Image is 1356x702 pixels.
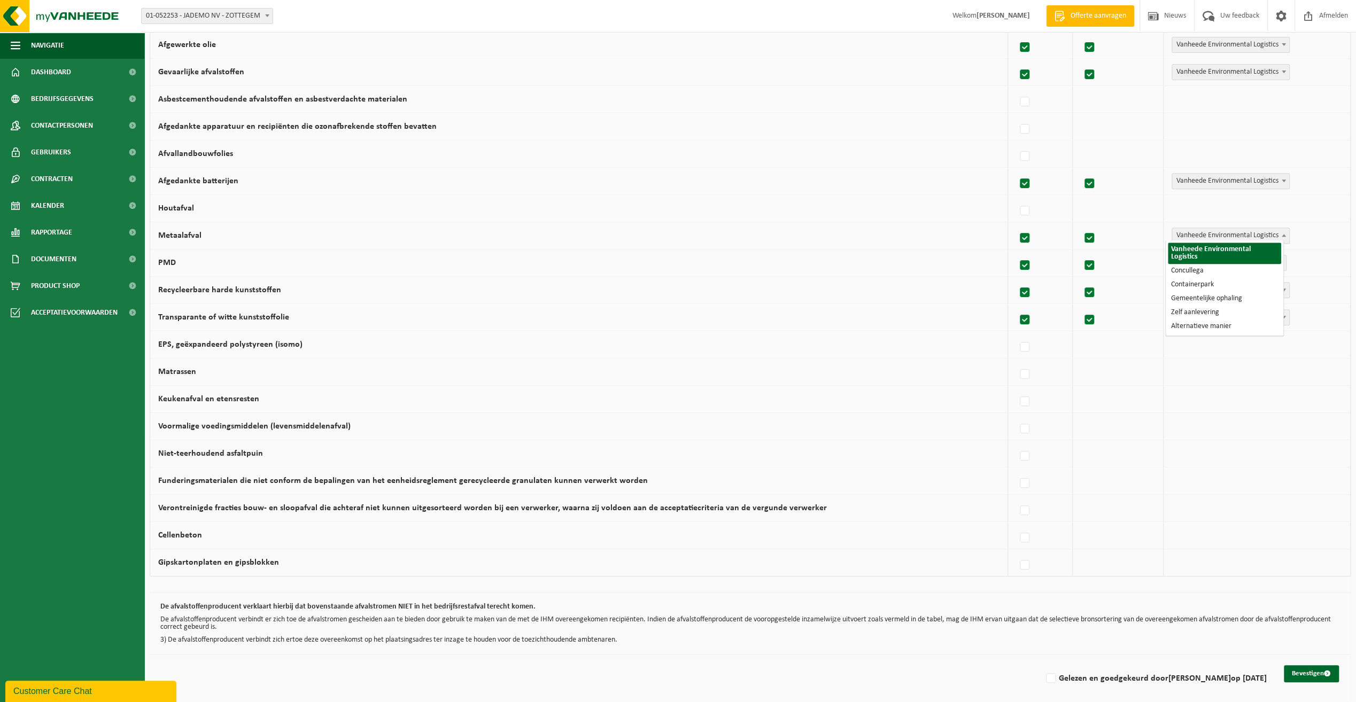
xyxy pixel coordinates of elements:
[158,531,202,540] label: Cellenbeton
[158,68,244,76] label: Gevaarlijke afvalstoffen
[158,558,279,567] label: Gipskartonplaten en gipsblokken
[31,219,72,246] span: Rapportage
[158,395,259,403] label: Keukenafval en etensresten
[31,112,93,139] span: Contactpersonen
[31,59,71,85] span: Dashboard
[141,8,273,24] span: 01-052253 - JADEMO NV - ZOTTEGEM
[1172,228,1289,243] span: Vanheede Environmental Logistics
[142,9,273,24] span: 01-052253 - JADEMO NV - ZOTTEGEM
[1044,670,1267,687] label: Gelezen en goedgekeurd door op [DATE]
[31,166,73,192] span: Contracten
[1168,243,1282,264] li: Vanheede Environmental Logistics
[31,139,71,166] span: Gebruikers
[158,259,176,267] label: PMD
[1168,674,1231,683] strong: [PERSON_NAME]
[158,231,202,240] label: Metaalafval
[158,286,281,294] label: Recycleerbare harde kunststoffen
[31,299,118,326] span: Acceptatievoorwaarden
[160,636,1340,644] p: 3) De afvalstoffenproducent verbindt zich ertoe deze overeenkomst op het plaatsingsadres ter inza...
[158,504,827,512] label: Verontreinigde fracties bouw- en sloopafval die achteraf niet kunnen uitgesorteerd worden bij een...
[158,95,407,104] label: Asbestcementhoudende afvalstoffen en asbestverdachte materialen
[158,422,351,431] label: Voormalige voedingsmiddelen (levensmiddelenafval)
[1168,292,1282,306] li: Gemeentelijke ophaling
[158,449,263,458] label: Niet-teerhoudend asfaltpuin
[31,192,64,219] span: Kalender
[160,603,536,611] b: De afvalstoffenproducent verklaart hierbij dat bovenstaande afvalstromen NIET in het bedrijfsrest...
[1068,11,1129,21] span: Offerte aanvragen
[31,272,80,299] span: Product Shop
[1168,319,1282,333] li: Alternatieve manier
[1172,65,1289,80] span: Vanheede Environmental Logistics
[1046,5,1134,27] a: Offerte aanvragen
[1172,228,1290,244] span: Vanheede Environmental Logistics
[31,32,64,59] span: Navigatie
[31,246,76,272] span: Documenten
[158,368,196,376] label: Matrassen
[1172,174,1289,189] span: Vanheede Environmental Logistics
[158,177,238,185] label: Afgedankte batterijen
[1168,264,1282,278] li: Concullega
[158,313,289,322] label: Transparante of witte kunststoffolie
[1172,173,1290,189] span: Vanheede Environmental Logistics
[1172,37,1289,52] span: Vanheede Environmental Logistics
[5,678,179,702] iframe: chat widget
[158,340,303,349] label: EPS, geëxpandeerd polystyreen (isomo)
[160,616,1340,631] p: De afvalstoffenproducent verbindt er zich toe de afvalstromen gescheiden aan te bieden door gebru...
[1168,306,1282,319] li: Zelf aanlevering
[158,150,233,158] label: Afvallandbouwfolies
[158,41,216,49] label: Afgewerkte olie
[1172,64,1290,80] span: Vanheede Environmental Logistics
[1284,665,1339,682] button: Bevestigen
[1172,37,1290,53] span: Vanheede Environmental Logistics
[31,85,94,112] span: Bedrijfsgegevens
[158,477,648,485] label: Funderingsmaterialen die niet conform de bepalingen van het eenheidsreglement gerecycleerde granu...
[1168,278,1282,292] li: Containerpark
[158,204,194,213] label: Houtafval
[977,12,1030,20] strong: [PERSON_NAME]
[158,122,437,131] label: Afgedankte apparatuur en recipiënten die ozonafbrekende stoffen bevatten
